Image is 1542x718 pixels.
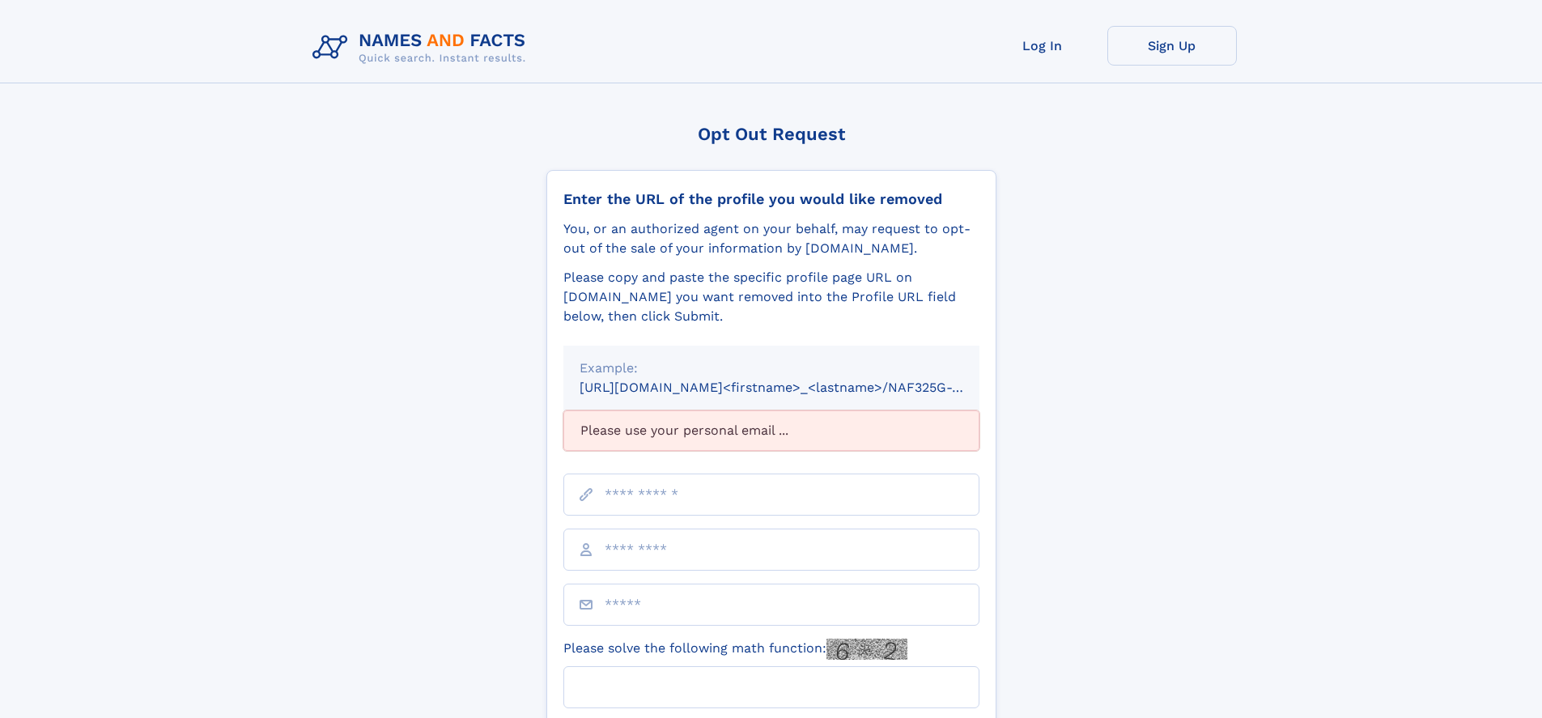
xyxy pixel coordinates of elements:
a: Sign Up [1107,26,1237,66]
img: Logo Names and Facts [306,26,539,70]
div: Example: [580,359,963,378]
div: You, or an authorized agent on your behalf, may request to opt-out of the sale of your informatio... [563,219,979,258]
small: [URL][DOMAIN_NAME]<firstname>_<lastname>/NAF325G-xxxxxxxx [580,380,1010,395]
label: Please solve the following math function: [563,639,907,660]
a: Log In [978,26,1107,66]
div: Please copy and paste the specific profile page URL on [DOMAIN_NAME] you want removed into the Pr... [563,268,979,326]
div: Opt Out Request [546,124,996,144]
div: Enter the URL of the profile you would like removed [563,190,979,208]
div: Please use your personal email ... [563,410,979,451]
